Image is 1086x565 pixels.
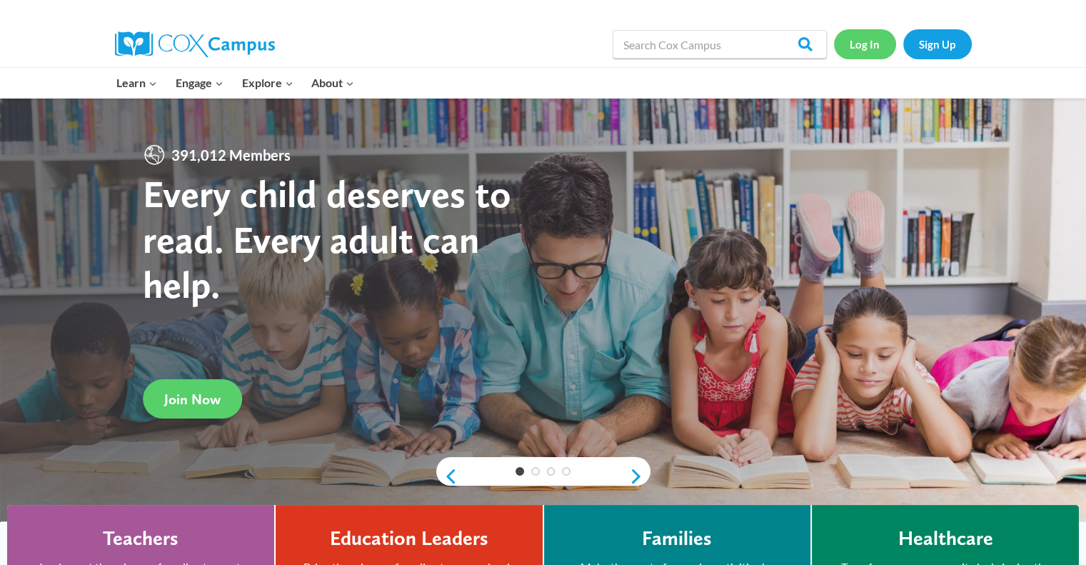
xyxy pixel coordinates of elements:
[547,467,555,476] a: 3
[108,68,167,98] button: Child menu of Learn
[233,68,303,98] button: Child menu of Explore
[330,526,488,551] h4: Education Leaders
[143,379,242,419] a: Join Now
[516,467,524,476] a: 1
[903,29,972,59] a: Sign Up
[613,30,827,59] input: Search Cox Campus
[436,462,650,491] div: content slider buttons
[164,391,221,408] span: Join Now
[834,29,896,59] a: Log In
[166,68,233,98] button: Child menu of Engage
[302,68,363,98] button: Child menu of About
[108,68,363,98] nav: Primary Navigation
[166,144,296,166] span: 391,012 Members
[115,31,275,57] img: Cox Campus
[642,526,712,551] h4: Families
[531,467,540,476] a: 2
[629,468,650,485] a: next
[834,29,972,59] nav: Secondary Navigation
[103,526,179,551] h4: Teachers
[143,171,511,307] strong: Every child deserves to read. Every adult can help.
[898,526,992,551] h4: Healthcare
[436,468,458,485] a: previous
[562,467,570,476] a: 4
